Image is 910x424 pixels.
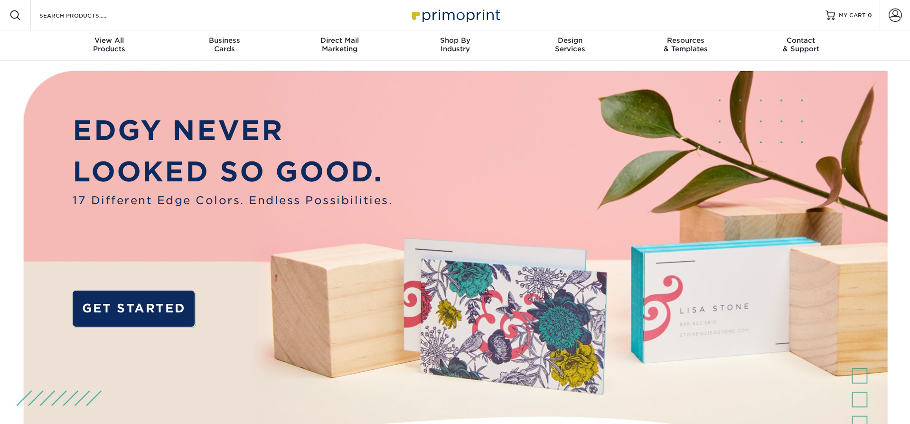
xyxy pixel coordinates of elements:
[628,30,743,61] a: Resources& Templates
[743,36,859,53] div: & Support
[52,36,167,53] div: Products
[73,291,195,327] a: GET STARTED
[513,36,628,45] span: Design
[397,36,513,53] div: Industry
[282,36,397,45] span: Direct Mail
[167,36,282,53] div: Cards
[513,36,628,53] div: Services
[167,36,282,45] span: Business
[397,30,513,61] a: Shop ByIndustry
[73,110,393,151] p: EDGY NEVER
[38,9,131,21] input: SEARCH PRODUCTS.....
[743,36,859,45] span: Contact
[73,192,393,209] span: 17 Different Edge Colors. Endless Possibilities.
[52,36,167,45] span: View All
[52,30,167,61] a: View AllProducts
[839,11,866,19] span: MY CART
[167,30,282,61] a: BusinessCards
[513,30,628,61] a: DesignServices
[282,30,397,61] a: Direct MailMarketing
[628,36,743,53] div: & Templates
[73,151,393,192] p: LOOKED SO GOOD.
[743,30,859,61] a: Contact& Support
[397,36,513,45] span: Shop By
[868,12,872,19] span: 0
[282,36,397,53] div: Marketing
[628,36,743,45] span: Resources
[408,5,503,25] img: Primoprint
